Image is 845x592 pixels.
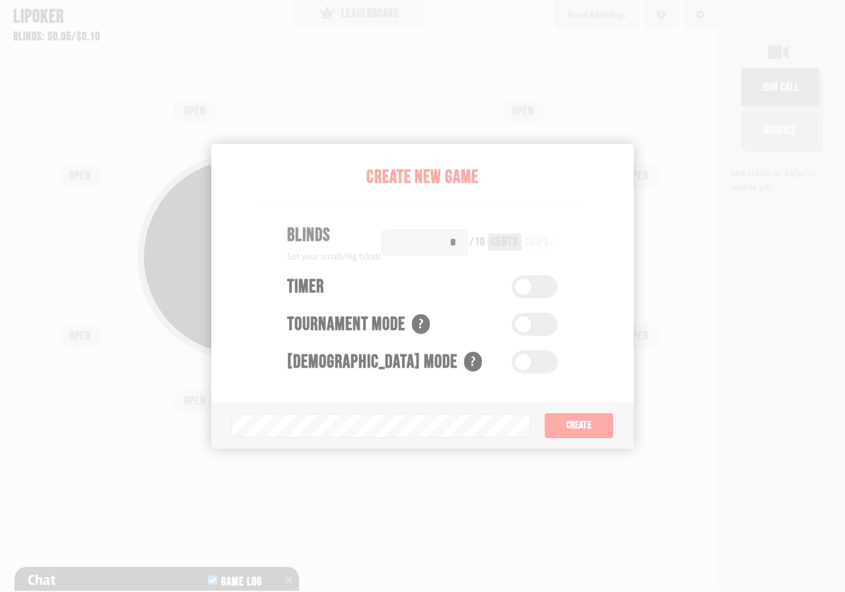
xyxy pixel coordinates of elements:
div: OPEN [59,331,102,343]
div: Not stable on Safari or mobile yet. [725,166,838,194]
span: COPY GAME LINK [333,249,401,263]
div: OPEN [616,331,659,343]
div: OPEN [173,106,217,117]
div: OPEN [616,170,659,182]
div: OPEN [59,170,102,182]
button: Dismiss [741,110,820,150]
div: Hand Rankings [567,8,626,22]
div: OPEN [502,106,545,117]
a: Patreon [434,572,463,583]
button: COPY GAME LINK [305,238,414,275]
div: OPEN [502,395,545,407]
div: Support us on ! [380,570,465,584]
div: OPEN [337,395,381,407]
div: Game Log [216,576,267,588]
div: LEADERBOARD [320,7,399,20]
button: join call [741,67,820,107]
div: OPEN [173,395,217,407]
div: Pot: $0.00 [310,211,409,231]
